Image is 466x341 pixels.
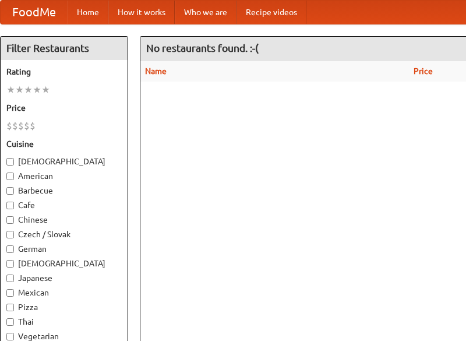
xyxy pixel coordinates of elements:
label: Czech / Slovak [6,228,122,240]
input: Japanese [6,275,14,282]
li: $ [18,119,24,132]
label: Thai [6,316,122,328]
label: Mexican [6,287,122,298]
label: Pizza [6,301,122,313]
input: [DEMOGRAPHIC_DATA] [6,260,14,268]
input: [DEMOGRAPHIC_DATA] [6,158,14,166]
input: Czech / Slovak [6,231,14,238]
input: Vegetarian [6,333,14,340]
label: Cafe [6,199,122,211]
h5: Price [6,102,122,114]
label: [DEMOGRAPHIC_DATA] [6,258,122,269]
label: German [6,243,122,255]
a: Who we are [175,1,236,24]
h5: Rating [6,66,122,78]
label: Chinese [6,214,122,226]
input: Barbecue [6,187,14,195]
h4: Filter Restaurants [1,37,128,60]
input: German [6,245,14,253]
ng-pluralize: No restaurants found. :-( [146,43,259,54]
input: Chinese [6,216,14,224]
a: How it works [108,1,175,24]
li: ★ [33,83,41,96]
h5: Cuisine [6,138,122,150]
li: $ [30,119,36,132]
label: American [6,170,122,182]
li: ★ [24,83,33,96]
a: Name [145,66,167,76]
label: Japanese [6,272,122,284]
input: Pizza [6,304,14,311]
li: $ [12,119,18,132]
li: $ [24,119,30,132]
label: [DEMOGRAPHIC_DATA] [6,156,122,167]
a: Recipe videos [236,1,306,24]
input: Cafe [6,202,14,209]
input: American [6,173,14,180]
a: Home [68,1,108,24]
li: $ [6,119,12,132]
input: Mexican [6,289,14,297]
li: ★ [6,83,15,96]
label: Barbecue [6,185,122,196]
a: FoodMe [1,1,68,24]
a: Price [414,66,433,76]
li: ★ [41,83,50,96]
li: ★ [15,83,24,96]
input: Thai [6,318,14,326]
